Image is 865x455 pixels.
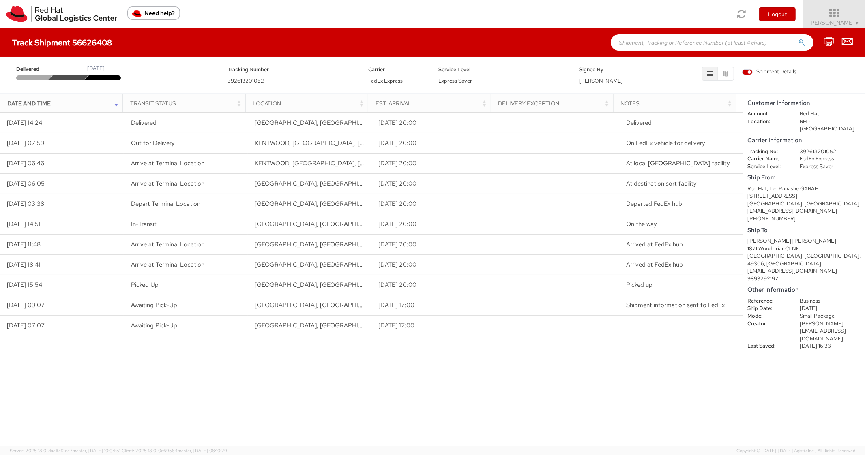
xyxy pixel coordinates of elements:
[741,148,794,156] dt: Tracking No:
[371,295,495,316] td: [DATE] 17:00
[747,207,861,215] div: [EMAIL_ADDRESS][DOMAIN_NAME]
[371,214,495,235] td: [DATE] 20:00
[747,215,861,223] div: [PHONE_NUMBER]
[255,240,447,248] span: MEMPHIS, TN, US
[371,235,495,255] td: [DATE] 20:00
[255,119,447,127] span: Belmont, MI, US
[131,301,177,309] span: Awaiting Pick-Up
[742,68,797,76] span: Shipment Details
[741,342,794,350] dt: Last Saved:
[371,255,495,275] td: [DATE] 20:00
[10,448,120,453] span: Server: 2025.18.0-daa1fe12ee7
[747,200,861,208] div: [GEOGRAPHIC_DATA], [GEOGRAPHIC_DATA]
[626,281,653,289] span: Picked up
[741,163,794,171] dt: Service Level:
[626,179,696,188] span: At destination sort facility
[371,316,495,336] td: [DATE] 17:00
[127,6,180,20] button: Need help?
[255,139,420,147] span: KENTWOOD, MI, US
[131,281,159,289] span: Picked Up
[371,133,495,154] td: [DATE] 20:00
[741,118,794,126] dt: Location:
[16,66,51,73] span: Delivered
[736,448,855,454] span: Copyright © [DATE]-[DATE] Agistix Inc., All Rights Reserved
[741,305,794,312] dt: Ship Date:
[255,159,420,167] span: KENTWOOD, MI, US
[759,7,796,21] button: Logout
[809,19,860,26] span: [PERSON_NAME]
[255,281,447,289] span: RALEIGH, NC, US
[747,227,861,234] h5: Ship To
[438,77,472,84] span: Express Saver
[8,99,120,107] div: Date and Time
[747,137,861,144] h5: Carrier Information
[131,159,204,167] span: Arrive at Terminal Location
[73,448,120,453] span: master, [DATE] 10:04:51
[368,67,427,73] h5: Carrier
[255,301,447,309] span: RALEIGH, NC, US
[747,100,861,107] h5: Customer Information
[800,320,845,327] span: [PERSON_NAME],
[131,139,174,147] span: Out for Delivery
[228,77,264,84] span: 392613201052
[253,99,365,107] div: Location
[130,99,243,107] div: Transit Status
[626,200,682,208] span: Departed FedEx hub
[741,297,794,305] dt: Reference:
[371,275,495,295] td: [DATE] 20:00
[742,68,797,77] label: Shipment Details
[741,312,794,320] dt: Mode:
[228,67,356,73] h5: Tracking Number
[131,119,157,127] span: Delivered
[131,240,204,248] span: Arrive at Terminal Location
[741,155,794,163] dt: Carrier Name:
[747,245,861,253] div: 1871 Woodbriar Ct NE
[368,77,403,84] span: FedEx Express
[255,261,447,269] span: RALEIGH, NC, US
[626,139,705,147] span: On FedEx vehicle for delivery
[855,20,860,26] span: ▼
[626,220,657,228] span: On the way
[255,200,447,208] span: MEMPHIS, TN, US
[87,65,105,73] div: [DATE]
[131,200,200,208] span: Depart Terminal Location
[747,185,861,193] div: Red Hat, Inc. Panashe GARAH
[255,321,447,329] span: RALEIGH, NC, US
[611,34,813,51] input: Shipment, Tracking or Reference Number (at least 4 chars)
[626,159,730,167] span: At local FedEx facility
[626,240,683,248] span: Arrived at FedEx hub
[747,252,861,267] div: [GEOGRAPHIC_DATA], [GEOGRAPHIC_DATA], 49306, [GEOGRAPHIC_DATA]
[621,99,734,107] div: Notes
[747,174,861,181] h5: Ship From
[741,110,794,118] dt: Account:
[12,38,112,47] h4: Track Shipment 56626408
[371,194,495,214] td: [DATE] 20:00
[371,154,495,174] td: [DATE] 20:00
[438,67,567,73] h5: Service Level
[626,119,652,127] span: Delivered
[131,220,157,228] span: In-Transit
[626,301,725,309] span: Shipment information sent to FedEx
[371,113,495,133] td: [DATE] 20:00
[747,237,861,245] div: [PERSON_NAME] [PERSON_NAME]
[747,286,861,293] h5: Other Information
[371,174,495,194] td: [DATE] 20:00
[131,321,177,329] span: Awaiting Pick-Up
[626,261,683,269] span: Arrived at FedEx hub
[580,67,638,73] h5: Signed By
[131,261,204,269] span: Arrive at Terminal Location
[580,77,623,84] span: [PERSON_NAME]
[376,99,488,107] div: Est. Arrival
[255,179,447,188] span: GRAND RAPIDS, MI, US
[498,99,611,107] div: Delivery Exception
[6,6,117,22] img: rh-logistics-00dfa346123c4ec078e1.svg
[747,267,861,275] div: [EMAIL_ADDRESS][DOMAIN_NAME]
[131,179,204,188] span: Arrive at Terminal Location
[255,220,447,228] span: MEMPHIS, TN, US
[747,192,861,200] div: [STREET_ADDRESS]
[178,448,227,453] span: master, [DATE] 08:10:29
[747,275,861,283] div: 9893292197
[122,448,227,453] span: Client: 2025.18.0-0e69584
[741,320,794,328] dt: Creator:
